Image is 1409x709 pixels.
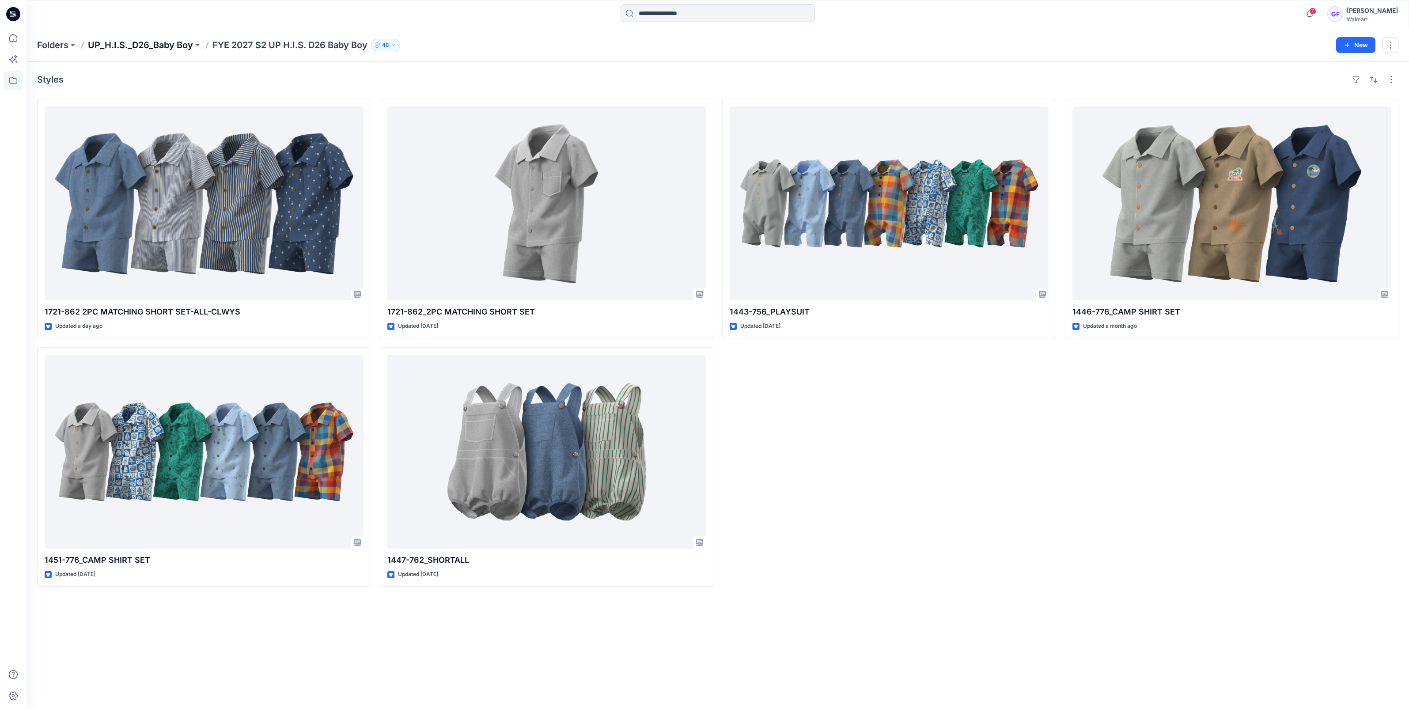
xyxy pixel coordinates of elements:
p: 1447-762_SHORTALL [387,554,706,566]
h4: Styles [37,74,64,85]
p: Updated [DATE] [398,322,438,331]
p: Updated [DATE] [55,570,95,579]
a: 1446-776_CAMP SHIRT SET [1072,106,1391,300]
p: 1451-776_CAMP SHIRT SET [45,554,364,566]
p: Updated a month ago [1083,322,1137,331]
a: 1447-762_SHORTALL [387,355,706,549]
p: 1446-776_CAMP SHIRT SET [1072,306,1391,318]
div: [PERSON_NAME] [1347,5,1398,16]
button: 48 [371,39,400,51]
span: 7 [1309,8,1316,15]
p: 1721-862 2PC MATCHING SHORT SET-ALL-CLWYS [45,306,364,318]
p: 1721-862_2PC MATCHING SHORT SET [387,306,706,318]
p: FYE 2027 S2 UP H.I.S. D26 Baby Boy [212,39,367,51]
button: New [1336,37,1375,53]
a: 1721-862 2PC MATCHING SHORT SET-ALL-CLWYS [45,106,364,300]
p: 48 [382,40,389,50]
a: 1721-862_2PC MATCHING SHORT SET [387,106,706,300]
p: Updated [DATE] [398,570,438,579]
a: 1451-776_CAMP SHIRT SET [45,355,364,549]
a: Folders [37,39,68,51]
p: 1443-756_PLAYSUIT [730,306,1049,318]
a: 1443-756_PLAYSUIT [730,106,1049,300]
a: UP_H.I.S._D26_Baby Boy [88,39,193,51]
p: Updated a day ago [55,322,102,331]
div: GF [1327,6,1343,22]
p: Updated [DATE] [740,322,780,331]
div: Walmart [1347,16,1398,23]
